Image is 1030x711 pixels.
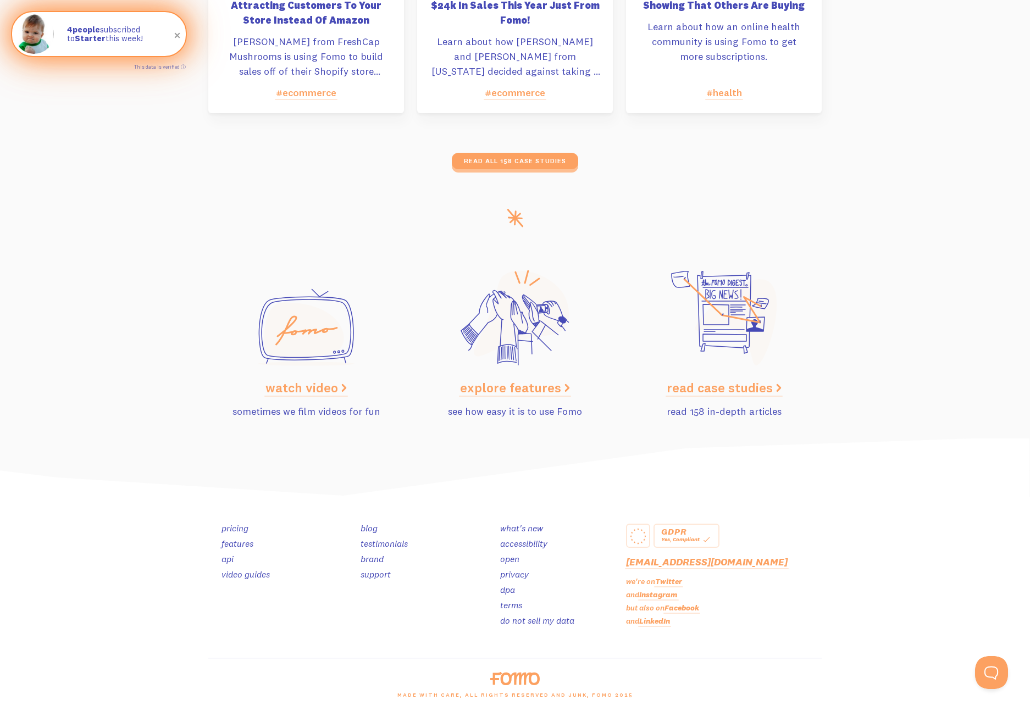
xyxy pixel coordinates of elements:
[221,523,248,534] a: pricing
[417,404,613,419] p: see how easy it is to use Fomo
[75,33,106,43] strong: Starter
[626,576,822,587] p: we're on
[361,553,384,564] a: brand
[452,153,578,169] a: read all 158 case studies
[654,524,719,548] a: GDPR Yes, Compliant
[706,86,742,99] a: #health
[14,14,54,54] img: Fomo
[361,538,408,549] a: testimonials
[639,19,809,64] p: Learn about how an online health community is using Fomo to get more subscriptions.
[626,615,822,627] p: and
[460,379,570,396] a: explore features
[664,603,699,613] a: Facebook
[221,553,234,564] a: api
[490,672,539,685] img: fomo-logo-orange-8ab935bcb42dfda78e33409a85f7af36b90c658097e6bb5368b87284a318b3da.svg
[500,599,522,610] a: terms
[221,538,253,549] a: features
[221,34,391,79] p: [PERSON_NAME] from FreshCap Mushrooms is using Fomo to build sales off of their Shopify store ins...
[626,556,788,568] a: [EMAIL_ADDRESS][DOMAIN_NAME]
[485,86,545,99] a: #ecommerce
[500,615,574,626] a: do not sell my data
[361,523,378,534] a: blog
[626,602,822,614] p: but also on
[500,523,543,534] a: what's new
[655,576,682,586] a: Twitter
[667,379,782,396] a: read case studies
[626,589,822,601] p: and
[67,25,73,35] span: 4
[500,584,515,595] a: dpa
[500,569,529,580] a: privacy
[500,553,519,564] a: open
[67,24,100,35] strong: people
[134,64,186,70] a: This data is verified ⓘ
[221,569,270,580] a: video guides
[500,538,547,549] a: accessibility
[430,34,600,79] p: Learn about how [PERSON_NAME] and [PERSON_NAME] from [US_STATE] decided against taking a Shark Ta...
[975,656,1008,689] iframe: Help Scout Beacon - Open
[661,528,712,535] div: GDPR
[639,590,678,599] a: Instagram
[661,535,712,545] div: Yes, Compliant
[626,404,822,419] p: read 158 in-depth articles
[67,25,175,43] p: subscribed to this week!
[361,569,391,580] a: support
[265,379,347,396] a: watch video
[639,616,670,626] a: LinkedIn
[276,86,336,99] a: #ecommerce
[208,404,404,419] p: sometimes we film videos for fun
